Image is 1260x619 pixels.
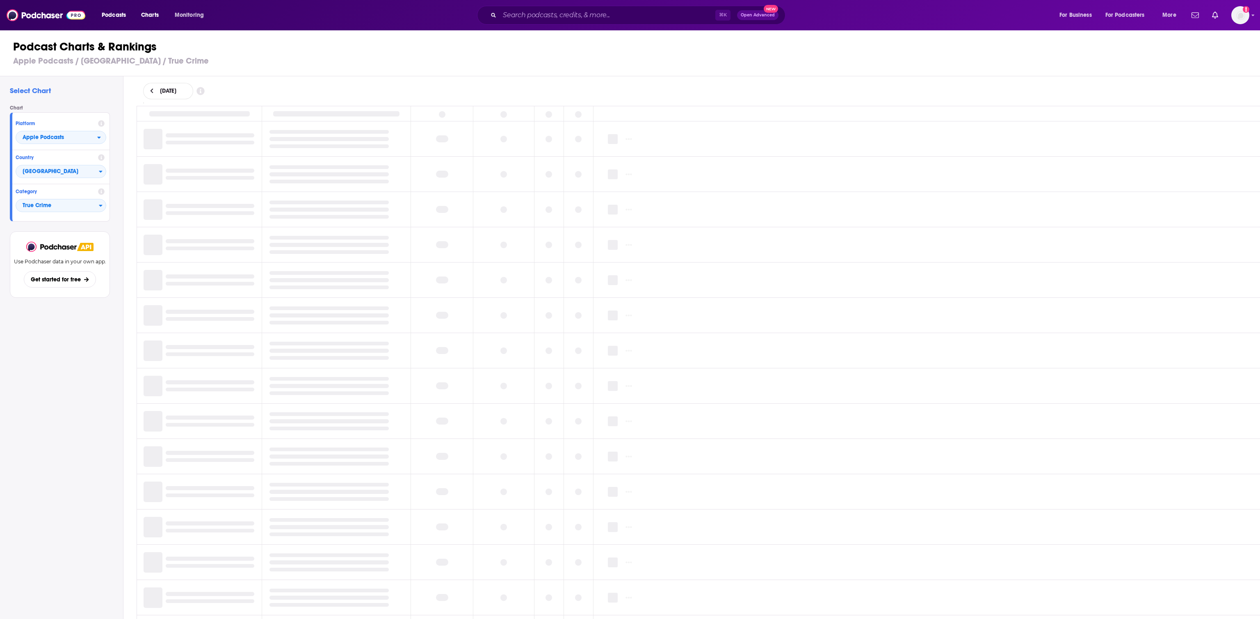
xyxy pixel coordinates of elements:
h4: Category [16,189,95,194]
span: Podcasts [102,9,126,21]
img: Podchaser - Follow, Share and Rate Podcasts [26,242,77,252]
p: Use Podchaser data in your own app. [14,258,106,265]
button: Show profile menu [1231,6,1249,24]
span: [DATE] [160,88,176,94]
span: For Business [1059,9,1092,21]
span: Logged in as MScull [1231,6,1249,24]
h4: Platform [16,121,95,126]
span: Open Advanced [741,13,775,17]
span: Charts [141,9,159,21]
h3: Apple Podcasts / [GEOGRAPHIC_DATA] / True Crime [13,56,1254,66]
button: open menu [1157,9,1187,22]
span: ⌘ K [715,10,730,21]
span: Apple Podcasts [23,135,64,140]
h2: Platforms [16,131,106,144]
span: True Crime [16,199,99,213]
a: Show notifications dropdown [1188,8,1202,22]
span: More [1162,9,1176,21]
span: For Podcasters [1105,9,1145,21]
button: open menu [16,131,106,144]
input: Search podcasts, credits, & more... [500,9,715,22]
h2: Select Chart [10,86,116,95]
button: open menu [96,9,137,22]
button: Get started for free [24,271,96,288]
button: Countries [16,165,106,178]
img: User Profile [1231,6,1249,24]
span: New [764,5,778,13]
svg: Email not verified [1243,6,1249,13]
h4: Country [16,155,95,160]
span: [GEOGRAPHIC_DATA] [16,165,99,179]
button: open menu [1100,9,1157,22]
span: Get started for free [31,276,81,283]
button: open menu [1054,9,1102,22]
button: Categories [16,199,106,212]
a: Show notifications dropdown [1209,8,1221,22]
div: Search podcasts, credits, & more... [485,6,793,25]
h4: Chart [10,105,116,111]
a: Charts [136,9,164,22]
button: open menu [169,9,215,22]
img: Podchaser - Follow, Share and Rate Podcasts [7,7,85,23]
img: Podchaser API banner [77,243,94,251]
button: Open AdvancedNew [737,10,778,20]
span: Monitoring [175,9,204,21]
h1: Podcast Charts & Rankings [13,39,1254,54]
